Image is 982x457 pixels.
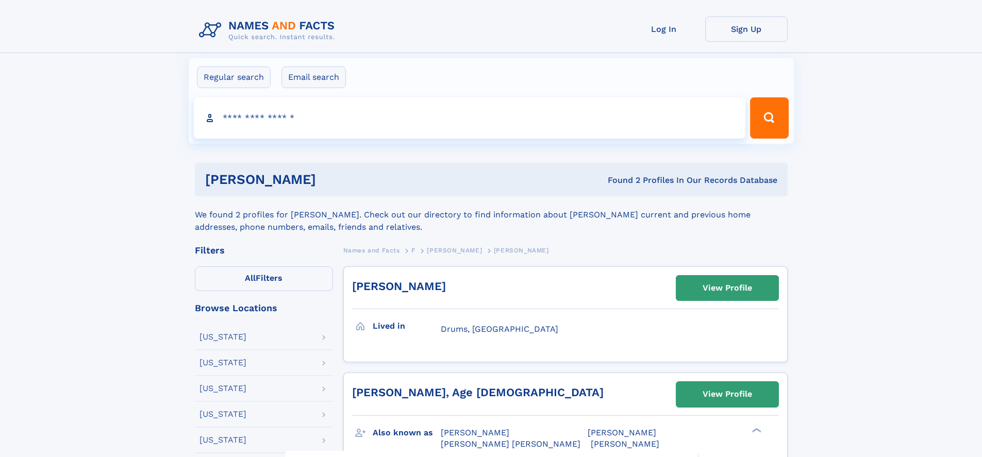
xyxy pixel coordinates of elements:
[441,439,580,449] span: [PERSON_NAME] [PERSON_NAME]
[199,384,246,393] div: [US_STATE]
[352,280,446,293] a: [PERSON_NAME]
[343,244,400,257] a: Names and Facts
[623,16,705,42] a: Log In
[199,359,246,367] div: [US_STATE]
[281,66,346,88] label: Email search
[494,247,549,254] span: [PERSON_NAME]
[205,173,462,186] h1: [PERSON_NAME]
[591,439,659,449] span: [PERSON_NAME]
[199,436,246,444] div: [US_STATE]
[195,303,333,313] div: Browse Locations
[427,244,482,257] a: [PERSON_NAME]
[373,317,441,335] h3: Lived in
[199,333,246,341] div: [US_STATE]
[195,246,333,255] div: Filters
[750,97,788,139] button: Search Button
[199,410,246,418] div: [US_STATE]
[462,175,777,186] div: Found 2 Profiles In Our Records Database
[703,382,752,406] div: View Profile
[352,386,604,399] a: [PERSON_NAME], Age [DEMOGRAPHIC_DATA]
[373,424,441,442] h3: Also known as
[588,428,656,437] span: [PERSON_NAME]
[676,276,778,300] a: View Profile
[195,196,788,233] div: We found 2 profiles for [PERSON_NAME]. Check out our directory to find information about [PERSON_...
[245,273,256,283] span: All
[411,247,415,254] span: F
[194,97,746,139] input: search input
[441,324,558,334] span: Drums, [GEOGRAPHIC_DATA]
[676,382,778,407] a: View Profile
[703,276,752,300] div: View Profile
[441,428,509,437] span: [PERSON_NAME]
[411,244,415,257] a: F
[195,16,343,44] img: Logo Names and Facts
[197,66,271,88] label: Regular search
[195,266,333,291] label: Filters
[427,247,482,254] span: [PERSON_NAME]
[750,427,762,433] div: ❯
[705,16,788,42] a: Sign Up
